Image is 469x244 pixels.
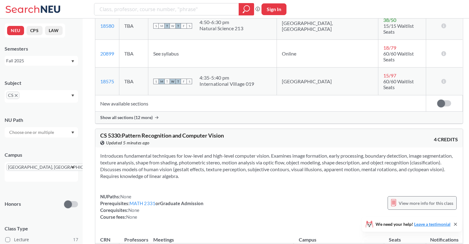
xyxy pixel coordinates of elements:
div: Campus [5,151,78,158]
div: Natural Science 213 [200,25,243,31]
span: S [187,23,192,29]
span: Show all sections (12 more) [100,115,153,120]
th: Campus [294,230,384,243]
span: CSX to remove pill [6,92,19,99]
div: Show all sections (12 more) [95,112,463,123]
span: W [170,23,175,29]
th: Professors [119,230,148,243]
div: [GEOGRAPHIC_DATA], [GEOGRAPHIC_DATA]X to remove pillDropdown arrow [5,162,78,182]
span: F [181,79,187,84]
span: M [159,23,164,29]
div: NUPaths: Prerequisites: or Graduate Admission Corequisites: Course fees: [100,193,204,220]
td: Online [277,40,378,68]
td: New available sections [95,95,426,112]
span: We need your help! [376,222,450,226]
span: Class Type [5,225,78,232]
span: T [175,23,181,29]
span: S [153,79,159,84]
p: Honors [5,201,21,208]
svg: Dropdown arrow [71,60,74,63]
div: Dropdown arrow [5,127,78,138]
span: W [170,79,175,84]
th: Seats [384,230,426,243]
svg: X to remove pill [15,94,18,97]
a: Leave a testimonial [414,221,450,227]
span: 17 [73,236,78,243]
svg: Dropdown arrow [71,131,74,134]
td: TBA [119,12,148,40]
th: Meetings [148,230,294,243]
td: [GEOGRAPHIC_DATA] [277,68,378,95]
span: T [164,23,170,29]
span: None [128,207,139,213]
button: NEU [7,26,24,35]
div: magnifying glass [239,3,254,15]
div: International Village 019 [200,81,254,87]
span: None [126,214,137,220]
svg: magnifying glass [243,5,250,14]
button: CPS [27,26,43,35]
div: NU Path [5,117,78,123]
section: Introduces fundamental techniques for low-level and high-level computer vision. Examines image fo... [100,152,458,180]
td: TBA [119,68,148,95]
span: 38 / 50 [383,17,396,23]
span: T [164,79,170,84]
span: [GEOGRAPHIC_DATA], [GEOGRAPHIC_DATA]X to remove pill [6,163,104,171]
span: S [187,79,192,84]
td: [GEOGRAPHIC_DATA], [GEOGRAPHIC_DATA] [277,12,378,40]
div: 4:35 - 5:40 pm [200,75,254,81]
span: 4 CREDITS [434,136,458,143]
span: None [120,194,131,199]
svg: Dropdown arrow [71,166,74,169]
th: Notifications [426,230,463,243]
span: Updated 5 minutes ago [106,139,150,146]
a: 18575 [100,78,114,84]
div: Fall 2025Dropdown arrow [5,56,78,66]
span: S [153,23,159,29]
span: T [175,79,181,84]
div: CSX to remove pillDropdown arrow [5,90,78,103]
span: 60/60 Waitlist Seats [383,78,414,90]
span: 18 / 79 [383,45,396,51]
span: 15/15 Waitlist Seats [383,23,414,35]
span: M [159,79,164,84]
a: 18580 [100,23,114,29]
div: Fall 2025 [6,57,71,64]
button: LAW [45,26,63,35]
div: CRN [100,236,110,243]
td: TBA [119,40,148,68]
div: 4:50 - 6:30 pm [200,19,243,25]
a: MATH 2331 [130,201,155,206]
span: F [181,23,187,29]
span: See syllabus [153,51,179,56]
span: 15 / 97 [383,72,396,78]
span: CS 5330 : Pattern Recognition and Computer Vision [100,132,224,139]
div: Semesters [5,45,78,52]
input: Choose one or multiple [6,129,58,136]
div: Subject [5,80,78,86]
svg: Dropdown arrow [71,94,74,97]
button: Sign In [261,3,286,15]
span: View more info for this class [399,199,453,207]
input: Class, professor, course number, "phrase" [99,4,234,14]
label: Lecture [5,236,78,244]
span: 60/60 Waitlist Seats [383,51,414,62]
a: 20899 [100,51,114,56]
